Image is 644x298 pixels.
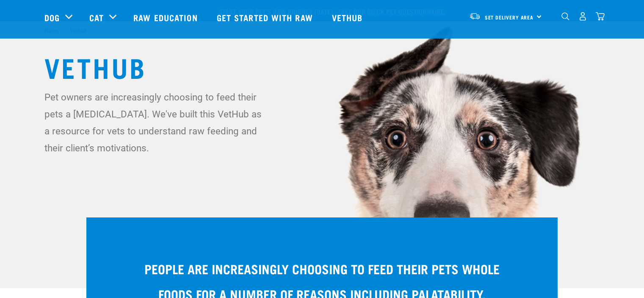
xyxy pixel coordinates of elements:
[125,0,208,34] a: Raw Education
[89,11,104,24] a: Cat
[44,89,267,156] p: Pet owners are increasingly choosing to feed their pets a [MEDICAL_DATA]. We've built this VetHub...
[578,12,587,21] img: user.png
[44,51,600,82] h1: Vethub
[44,11,60,24] a: Dog
[208,0,323,34] a: Get started with Raw
[323,0,373,34] a: Vethub
[561,12,569,20] img: home-icon-1@2x.png
[485,16,534,19] span: Set Delivery Area
[469,12,481,20] img: van-moving.png
[596,12,605,21] img: home-icon@2x.png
